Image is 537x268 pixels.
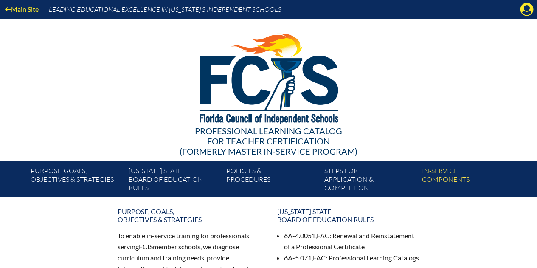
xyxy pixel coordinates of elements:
svg: Manage account [520,3,534,16]
a: Steps forapplication & completion [321,165,419,197]
a: Policies &Procedures [223,165,321,197]
a: [US_STATE] StateBoard of Education rules [272,204,425,227]
span: for Teacher Certification [207,136,330,146]
a: In-servicecomponents [419,165,516,197]
div: Professional Learning Catalog (formerly Master In-service Program) [24,126,513,156]
a: [US_STATE] StateBoard of Education rules [125,165,223,197]
img: FCISlogo221.eps [181,19,356,135]
a: Purpose, goals,objectives & strategies [27,165,125,197]
a: Purpose, goals,objectives & strategies [112,204,265,227]
span: FAC [317,231,329,240]
span: FCIS [139,243,153,251]
a: Main Site [2,3,42,15]
li: 6A-4.0051, : Renewal and Reinstatement of a Professional Certificate [284,230,420,252]
li: 6A-5.071, : Professional Learning Catalogs [284,252,420,263]
span: FAC [313,254,326,262]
